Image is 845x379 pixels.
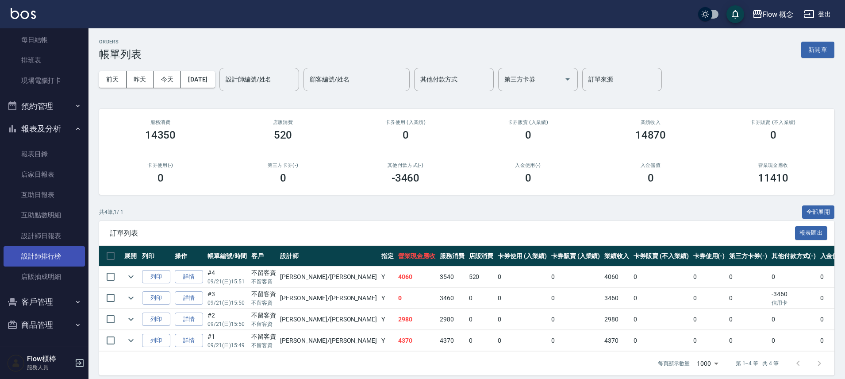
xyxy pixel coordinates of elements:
[438,309,467,330] td: 2980
[4,290,85,313] button: 客戶管理
[251,299,276,307] p: 不留客資
[770,129,776,141] h3: 0
[110,120,211,125] h3: 服務消費
[205,330,249,351] td: #1
[769,309,818,330] td: 0
[769,267,818,287] td: 0
[4,313,85,336] button: 商品管理
[438,246,467,267] th: 服務消費
[140,246,173,267] th: 列印
[749,5,797,23] button: Flow 概念
[722,120,824,125] h2: 卡券販賣 (不入業績)
[207,341,247,349] p: 09/21 (日) 15:49
[438,267,467,287] td: 3540
[467,309,496,330] td: 0
[175,313,203,326] a: 詳情
[251,268,276,278] div: 不留客資
[631,246,691,267] th: 卡券販賣 (不入業績)
[631,309,691,330] td: 0
[758,172,789,184] h3: 11410
[801,45,834,54] a: 新開單
[4,205,85,225] a: 互助點數明細
[769,330,818,351] td: 0
[278,246,379,267] th: 設計師
[379,267,396,287] td: Y
[251,320,276,328] p: 不留客資
[110,229,795,238] span: 訂單列表
[477,162,579,168] h2: 入金使用(-)
[495,330,549,351] td: 0
[691,309,727,330] td: 0
[205,309,249,330] td: #2
[691,330,727,351] td: 0
[4,226,85,246] a: 設計師日報表
[561,72,575,86] button: Open
[175,334,203,348] a: 詳情
[99,71,127,88] button: 前天
[99,208,123,216] p: 共 4 筆, 1 / 1
[232,120,334,125] h2: 店販消費
[727,246,769,267] th: 第三方卡券(-)
[251,332,276,341] div: 不留客資
[525,129,531,141] h3: 0
[403,129,409,141] h3: 0
[154,71,181,88] button: 今天
[477,120,579,125] h2: 卡券販賣 (入業績)
[600,162,701,168] h2: 入金儲值
[693,352,722,375] div: 1000
[278,288,379,309] td: [PERSON_NAME] /[PERSON_NAME]
[495,267,549,287] td: 0
[142,291,170,305] button: 列印
[658,360,690,367] p: 每頁顯示數量
[631,288,691,309] td: 0
[175,291,203,305] a: 詳情
[122,246,140,267] th: 展開
[278,309,379,330] td: [PERSON_NAME] /[PERSON_NAME]
[727,267,769,287] td: 0
[145,129,176,141] h3: 14350
[355,162,456,168] h2: 其他付款方式(-)
[4,267,85,287] a: 店販抽成明細
[4,246,85,267] a: 設計師排行榜
[396,330,438,351] td: 4370
[4,30,85,50] a: 每日結帳
[127,71,154,88] button: 昨天
[602,267,631,287] td: 4060
[549,267,603,287] td: 0
[142,334,170,348] button: 列印
[691,267,727,287] td: 0
[207,278,247,286] p: 09/21 (日) 15:51
[727,330,769,351] td: 0
[205,267,249,287] td: #4
[27,364,72,371] p: 服務人員
[801,42,834,58] button: 新開單
[4,185,85,205] a: 互助日報表
[205,246,249,267] th: 帳單編號/時間
[4,144,85,164] a: 報表目錄
[396,246,438,267] th: 營業現金應收
[727,288,769,309] td: 0
[602,288,631,309] td: 3460
[467,288,496,309] td: 0
[124,313,138,326] button: expand row
[4,50,85,70] a: 排班表
[795,228,828,237] a: 報表匯出
[232,162,334,168] h2: 第三方卡券(-)
[274,129,292,141] h3: 520
[251,311,276,320] div: 不留客資
[648,172,654,184] h3: 0
[392,172,420,184] h3: -3460
[525,172,531,184] h3: 0
[769,288,818,309] td: -3460
[124,270,138,283] button: expand row
[396,267,438,287] td: 4060
[280,172,286,184] h3: 0
[4,164,85,185] a: 店家日報表
[631,330,691,351] td: 0
[467,267,496,287] td: 520
[207,299,247,307] p: 09/21 (日) 15:50
[691,246,727,267] th: 卡券使用(-)
[602,309,631,330] td: 2980
[549,309,603,330] td: 0
[251,278,276,286] p: 不留客資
